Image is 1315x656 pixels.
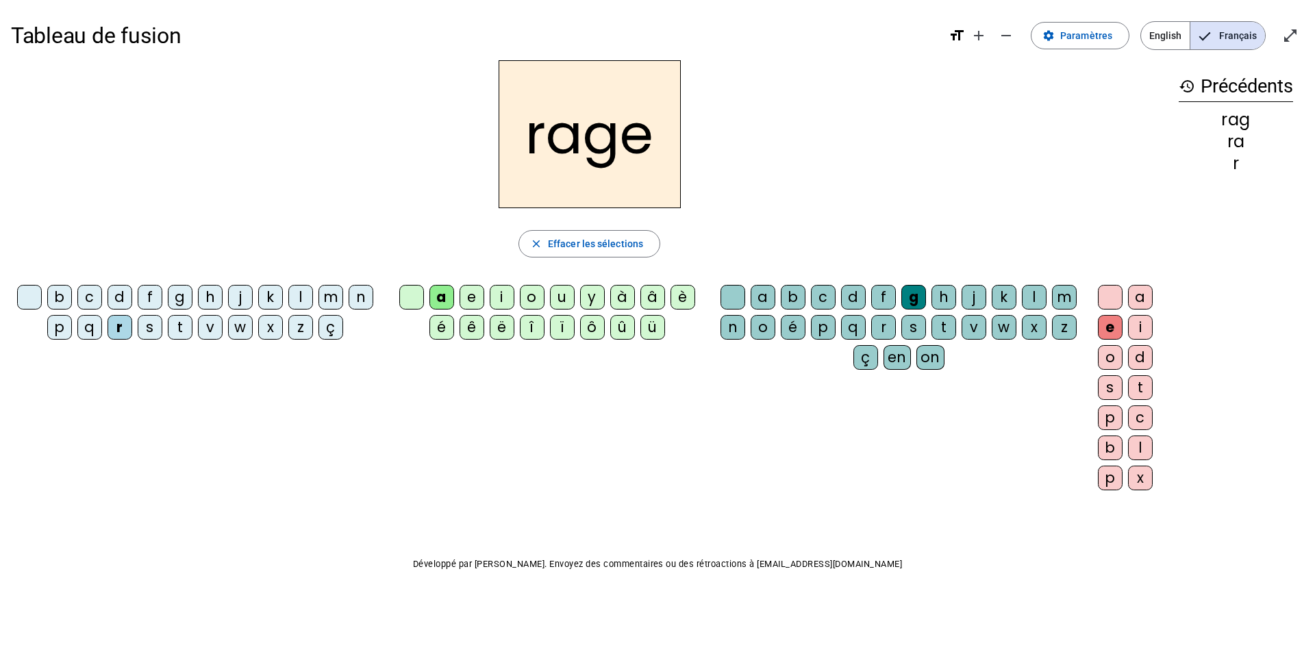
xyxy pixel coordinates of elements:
[550,285,575,310] div: u
[11,556,1304,572] p: Développé par [PERSON_NAME]. Envoyez des commentaires ou des rétroactions à [EMAIL_ADDRESS][DOMAI...
[1031,22,1129,49] button: Paramètres
[518,230,660,257] button: Effacer les sélections
[318,285,343,310] div: m
[1140,21,1266,50] mat-button-toggle-group: Language selection
[853,345,878,370] div: ç
[931,285,956,310] div: h
[1179,112,1293,128] div: rag
[1098,466,1123,490] div: p
[460,315,484,340] div: ê
[1060,27,1112,44] span: Paramètres
[1179,134,1293,150] div: ra
[671,285,695,310] div: è
[1128,315,1153,340] div: i
[1282,27,1299,44] mat-icon: open_in_full
[949,27,965,44] mat-icon: format_size
[751,315,775,340] div: o
[1128,405,1153,430] div: c
[1179,155,1293,172] div: r
[1128,285,1153,310] div: a
[610,315,635,340] div: û
[318,315,343,340] div: ç
[1190,22,1265,49] span: Français
[962,315,986,340] div: v
[490,285,514,310] div: i
[781,285,805,310] div: b
[871,285,896,310] div: f
[884,345,911,370] div: en
[992,22,1020,49] button: Diminuer la taille de la police
[548,236,643,252] span: Effacer les sélections
[198,315,223,340] div: v
[77,285,102,310] div: c
[916,345,944,370] div: on
[721,315,745,340] div: n
[1052,315,1077,340] div: z
[550,315,575,340] div: ï
[970,27,987,44] mat-icon: add
[901,315,926,340] div: s
[258,285,283,310] div: k
[47,315,72,340] div: p
[198,285,223,310] div: h
[429,285,454,310] div: a
[998,27,1014,44] mat-icon: remove
[1042,29,1055,42] mat-icon: settings
[1022,285,1047,310] div: l
[841,315,866,340] div: q
[610,285,635,310] div: à
[1128,466,1153,490] div: x
[108,315,132,340] div: r
[1277,22,1304,49] button: Entrer en plein écran
[499,60,681,208] h2: rage
[962,285,986,310] div: j
[841,285,866,310] div: d
[520,315,544,340] div: î
[580,315,605,340] div: ô
[1128,345,1153,370] div: d
[1128,375,1153,400] div: t
[520,285,544,310] div: o
[640,285,665,310] div: â
[931,315,956,340] div: t
[871,315,896,340] div: r
[258,315,283,340] div: x
[781,315,805,340] div: é
[138,315,162,340] div: s
[1098,436,1123,460] div: b
[580,285,605,310] div: y
[1128,436,1153,460] div: l
[811,285,836,310] div: c
[811,315,836,340] div: p
[288,285,313,310] div: l
[1098,405,1123,430] div: p
[47,285,72,310] div: b
[138,285,162,310] div: f
[1052,285,1077,310] div: m
[901,285,926,310] div: g
[1098,315,1123,340] div: e
[992,285,1016,310] div: k
[1141,22,1190,49] span: English
[11,14,938,58] h1: Tableau de fusion
[530,238,542,250] mat-icon: close
[1179,78,1195,94] mat-icon: history
[108,285,132,310] div: d
[349,285,373,310] div: n
[168,315,192,340] div: t
[490,315,514,340] div: ë
[1098,345,1123,370] div: o
[460,285,484,310] div: e
[77,315,102,340] div: q
[965,22,992,49] button: Augmenter la taille de la police
[1098,375,1123,400] div: s
[1179,71,1293,102] h3: Précédents
[288,315,313,340] div: z
[992,315,1016,340] div: w
[1022,315,1047,340] div: x
[168,285,192,310] div: g
[429,315,454,340] div: é
[228,285,253,310] div: j
[640,315,665,340] div: ü
[228,315,253,340] div: w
